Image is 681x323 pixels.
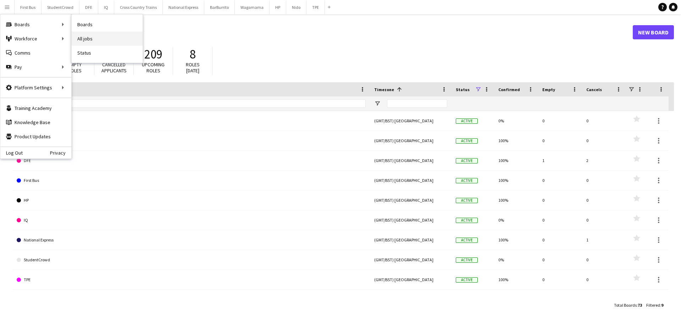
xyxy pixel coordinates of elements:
span: 209 [144,46,162,62]
a: Status [72,46,143,60]
div: 100% [494,230,538,250]
span: Active [456,198,478,203]
div: 0 [538,210,582,230]
div: 100% [494,151,538,170]
a: All jobs [72,32,143,46]
a: Privacy [50,150,71,156]
div: (GMT/BST) [GEOGRAPHIC_DATA] [370,171,452,190]
div: 0 [538,250,582,269]
span: Cancels [586,87,602,92]
button: Nido [286,0,306,14]
button: Cross Country Trains [114,0,163,14]
div: (GMT/BST) [GEOGRAPHIC_DATA] [370,270,452,289]
div: 0 [538,131,582,150]
a: BarBurrito [17,111,366,131]
div: (GMT/BST) [GEOGRAPHIC_DATA] [370,190,452,210]
span: 9 [661,302,663,308]
div: (GMT/BST) [GEOGRAPHIC_DATA] [370,250,452,269]
div: 0 [582,171,626,190]
a: Comms [0,46,71,60]
div: 0 [582,131,626,150]
div: 100% [494,131,538,150]
button: StudentCrowd [41,0,79,14]
div: 0 [582,190,626,210]
div: 0 [538,270,582,289]
div: 2 [582,151,626,170]
div: (GMT/BST) [GEOGRAPHIC_DATA] [370,230,452,250]
a: Boards [72,17,143,32]
span: Confirmed [498,87,520,92]
a: Knowledge Base [0,115,71,129]
div: 1 [582,230,626,250]
div: Workforce [0,32,71,46]
button: IQ [98,0,114,14]
a: National Express [17,230,366,250]
span: Status [456,87,470,92]
div: : [646,298,663,312]
span: Empty roles [68,61,82,74]
div: 0 [582,111,626,130]
span: Active [456,118,478,124]
span: Total Boards [614,302,637,308]
div: Pay [0,60,71,74]
div: 0 [538,171,582,190]
span: Empty [542,87,555,92]
a: First Bus [17,171,366,190]
a: Log Out [0,150,23,156]
span: Timezone [374,87,394,92]
span: 73 [638,302,642,308]
div: 0% [494,210,538,230]
a: StudentCrowd [17,250,366,270]
div: 100% [494,190,538,210]
a: Product Updates [0,129,71,144]
div: 0 [582,270,626,289]
div: : [614,298,642,312]
h1: Boards [12,27,633,38]
div: 0 [538,111,582,130]
div: (GMT/BST) [GEOGRAPHIC_DATA] [370,210,452,230]
button: HP [270,0,286,14]
span: Filtered [646,302,660,308]
button: Wagamama [235,0,270,14]
div: 0% [494,250,538,269]
div: 0% [494,111,538,130]
button: National Express [163,0,204,14]
a: TPE [17,270,366,290]
span: Upcoming roles [142,61,165,74]
a: HP [17,190,366,210]
a: [GEOGRAPHIC_DATA] [17,131,366,151]
span: 8 [190,46,196,62]
span: Active [456,257,478,263]
div: Boards [0,17,71,32]
div: 1 [538,151,582,170]
span: Active [456,178,478,183]
input: Timezone Filter Input [387,99,447,108]
div: 0 [582,210,626,230]
div: Platform Settings [0,80,71,95]
a: New Board [633,25,674,39]
div: (GMT/BST) [GEOGRAPHIC_DATA] [370,151,452,170]
span: Active [456,277,478,283]
div: 0 [582,250,626,269]
div: (GMT/BST) [GEOGRAPHIC_DATA] [370,131,452,150]
button: TPE [306,0,325,14]
button: First Bus [15,0,41,14]
span: Active [456,158,478,163]
input: Board name Filter Input [29,99,366,108]
button: BarBurrito [204,0,235,14]
button: DFE [79,0,98,14]
a: Training Academy [0,101,71,115]
div: 100% [494,270,538,289]
span: Active [456,218,478,223]
div: (GMT/BST) [GEOGRAPHIC_DATA] [370,111,452,130]
span: Active [456,138,478,144]
div: 0 [538,190,582,210]
a: IQ [17,210,366,230]
span: Roles [DATE] [186,61,200,74]
span: Cancelled applicants [101,61,127,74]
button: Open Filter Menu [374,100,381,107]
div: 100% [494,171,538,190]
div: 0 [538,230,582,250]
a: DFE [17,151,366,171]
span: Active [456,238,478,243]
